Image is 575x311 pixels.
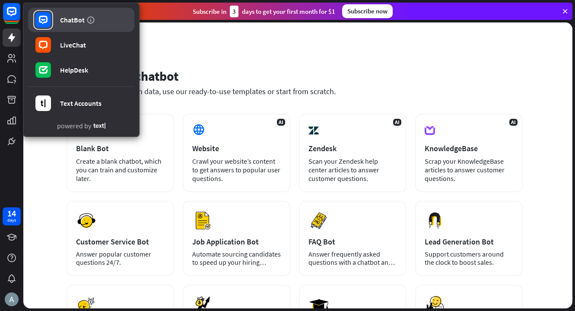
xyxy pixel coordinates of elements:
div: FAQ Bot [308,237,397,247]
span: AI [509,119,518,126]
div: Automate sourcing candidates to speed up your hiring process. [192,250,281,267]
div: Answer popular customer questions 24/7. [76,250,165,267]
button: Open LiveChat chat widget [7,3,33,29]
div: Set up your chatbot [67,68,523,84]
div: Customer Service Bot [76,237,165,247]
div: Lead Generation Bot [425,237,513,247]
div: Blank Bot [76,143,165,153]
div: Train your chatbot with data, use our ready-to-use templates or start from scratch. [67,86,523,96]
span: AI [393,119,401,126]
div: Crawl your website’s content to get answers to popular user questions. [192,157,281,183]
div: 14 [7,209,16,217]
div: Scan your Zendesk help center articles to answer customer questions. [308,157,397,183]
div: days [7,217,16,223]
div: 3 [230,6,238,17]
div: Subscribe now [342,4,393,18]
div: Support customers around the clock to boost sales. [425,250,513,267]
div: Create a blank chatbot, which you can train and customize later. [76,157,165,183]
span: AI [277,119,285,126]
a: 14 days [3,207,21,225]
div: Website [192,143,281,153]
div: Answer frequently asked questions with a chatbot and save your time. [308,250,397,267]
div: KnowledgeBase [425,143,513,153]
div: Zendesk [308,143,397,153]
div: Subscribe in days to get your first month for $1 [193,6,335,17]
div: Scrap your KnowledgeBase articles to answer customer questions. [425,157,513,183]
div: Job Application Bot [192,237,281,247]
